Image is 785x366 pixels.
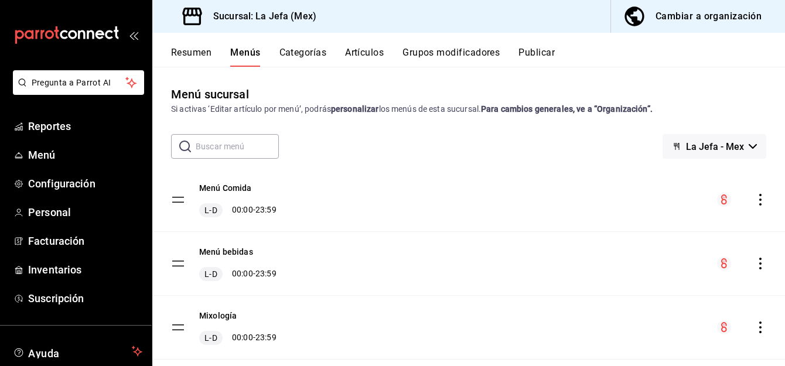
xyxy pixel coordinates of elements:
span: Reportes [28,118,142,134]
button: Menú bebidas [199,246,253,258]
button: Grupos modificadores [402,47,500,67]
button: Publicar [518,47,555,67]
div: 00:00 - 23:59 [199,203,277,217]
span: L-D [202,332,219,344]
button: Resumen [171,47,211,67]
span: Suscripción [28,290,142,306]
button: open_drawer_menu [129,30,138,40]
div: Menú sucursal [171,85,249,103]
div: 00:00 - 23:59 [199,267,277,281]
strong: Para cambios generales, ve a “Organización”. [481,104,653,114]
button: drag [171,193,185,207]
button: Categorías [279,47,327,67]
div: navigation tabs [171,47,785,67]
button: Pregunta a Parrot AI [13,70,144,95]
button: actions [755,321,766,333]
button: Artículos [345,47,384,67]
button: Menú Comida [199,182,252,194]
table: menu-maker-table [152,168,785,360]
div: Cambiar a organización [656,8,762,25]
button: actions [755,194,766,206]
span: Inventarios [28,262,142,278]
h3: Sucursal: La Jefa (Mex) [204,9,316,23]
span: La Jefa - Mex [686,141,744,152]
a: Pregunta a Parrot AI [8,85,144,97]
button: drag [171,320,185,334]
button: Menús [230,47,260,67]
span: Facturación [28,233,142,249]
button: Mixología [199,310,237,321]
span: Ayuda [28,344,127,358]
span: L-D [202,268,219,280]
span: Menú [28,147,142,163]
span: L-D [202,204,219,216]
div: 00:00 - 23:59 [199,331,277,345]
span: Personal [28,204,142,220]
div: Si activas ‘Editar artículo por menú’, podrás los menús de esta sucursal. [171,103,766,115]
span: Pregunta a Parrot AI [32,77,126,89]
button: actions [755,258,766,269]
button: La Jefa - Mex [663,134,766,159]
input: Buscar menú [196,135,279,158]
strong: personalizar [331,104,379,114]
span: Configuración [28,176,142,191]
button: drag [171,256,185,271]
